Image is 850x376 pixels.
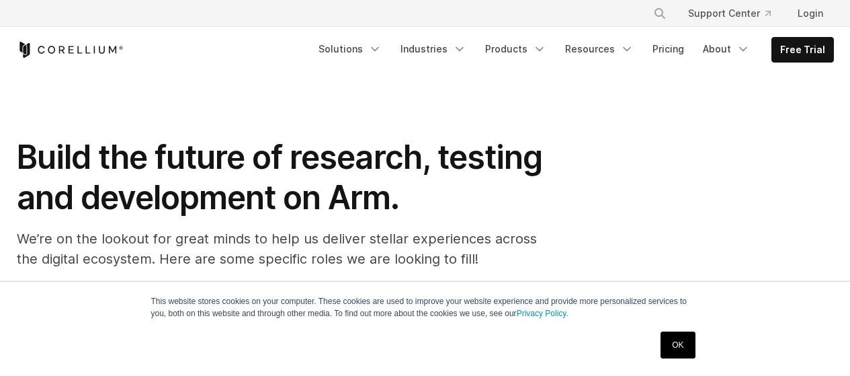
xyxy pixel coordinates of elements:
a: Free Trial [772,38,833,62]
a: Pricing [644,37,692,61]
a: Solutions [310,37,390,61]
h1: Build the future of research, testing and development on Arm. [17,137,554,218]
a: Support Center [677,1,781,26]
a: Corellium Home [17,42,124,58]
a: OK [661,332,695,359]
p: This website stores cookies on your computer. These cookies are used to improve your website expe... [151,295,699,319]
div: Navigation Menu [637,1,834,26]
div: Navigation Menu [310,37,834,63]
a: Privacy Policy. [517,309,568,318]
p: We’re on the lookout for great minds to help us deliver stellar experiences across the digital ec... [17,229,554,269]
a: Resources [557,37,642,61]
a: Login [787,1,834,26]
button: Search [648,1,672,26]
a: About [695,37,758,61]
a: Industries [392,37,474,61]
a: Products [477,37,554,61]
